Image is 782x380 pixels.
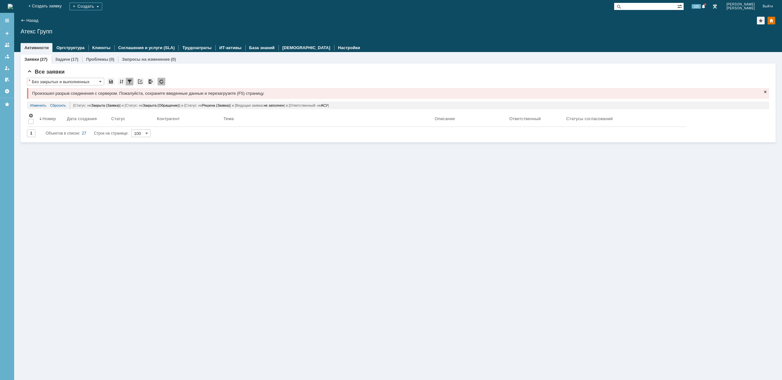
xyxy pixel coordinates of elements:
[30,102,46,109] a: Изменить
[56,45,84,50] a: Оргструктура
[109,57,114,62] div: (0)
[92,45,111,50] a: Клиенты
[111,116,125,121] div: Статус
[122,57,170,62] a: Запросы на изменение
[46,129,129,137] i: Строк на странице:
[692,4,701,9] span: 100
[71,57,78,62] div: (17)
[566,116,614,121] div: Статусы согласований
[28,113,33,118] span: Настройки
[223,116,234,121] div: Тема
[768,17,775,24] div: Изменить домашнюю страницу
[677,3,684,9] span: Расширенный поиск
[118,45,175,50] a: Соглашения и услуги (SLA)
[110,112,156,127] th: Статус
[70,102,766,109] div: [Статус: не ] и [Статус: не ] и [Статус: не ] и [Ведущая заявка: ] и [Ответственный: не ]
[2,75,12,85] a: Мои согласования
[82,129,86,137] div: 27
[136,78,144,85] div: Скопировать ссылку на список
[508,112,565,127] th: Ответственный
[8,4,13,9] a: Перейти на домашнюю страницу
[86,57,108,62] a: Проблемы
[29,79,30,83] div: Настройки списка отличаются от сохраненных в виде
[21,28,776,35] div: Атекс Групп
[55,57,70,62] a: Задачи
[726,3,755,6] span: [PERSON_NAME]
[726,6,755,10] span: [PERSON_NAME]
[147,78,155,85] div: Экспорт списка
[118,78,125,85] div: Сортировка...
[38,112,66,127] th: Номер
[126,78,133,85] div: Фильтрация...
[27,69,65,75] span: Все заявки
[202,103,230,107] span: Решена (Заявка)
[435,116,455,121] div: Описание
[338,45,360,50] a: Настройки
[107,78,115,85] div: Сохранить вид
[26,18,38,23] a: Назад
[143,103,179,107] span: Закрыта (Обращение)
[249,45,275,50] a: База знаний
[91,103,120,107] span: Закрыта (Заявка)
[222,112,433,127] th: Тема
[156,112,222,127] th: Контрагент
[711,3,719,10] a: Перейти в интерфейс администратора
[2,63,12,73] a: Мои заявки
[8,4,13,9] img: logo
[42,116,56,121] div: Номер
[24,45,49,50] a: Активности
[2,28,12,39] a: Создать заявку
[32,91,264,96] span: Произошел разрыв соединения с сервером. Пожалуйста, сохраните введенные данные и перезагрузите (F...
[24,57,39,62] a: Заявки
[757,17,765,24] div: Добавить в избранное
[2,40,12,50] a: Заявки на командах
[46,131,80,136] span: Объектов в списке:
[69,3,102,10] div: Создать
[2,86,12,96] a: Настройки
[158,78,165,85] div: Обновлять список
[763,89,768,94] span: Закрыть
[321,103,328,107] span: АСУ
[509,116,542,121] div: Ответственный
[40,57,47,62] div: (27)
[171,57,176,62] div: (0)
[282,45,330,50] a: [DEMOGRAPHIC_DATA]
[157,116,181,121] div: Контрагент
[219,45,241,50] a: ИТ-активы
[264,103,284,107] span: не заполнен
[66,112,110,127] th: Дата создания
[50,102,66,109] a: Сбросить
[182,45,212,50] a: Трудозатраты
[67,116,98,121] div: Дата создания
[2,51,12,62] a: Заявки в моей ответственности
